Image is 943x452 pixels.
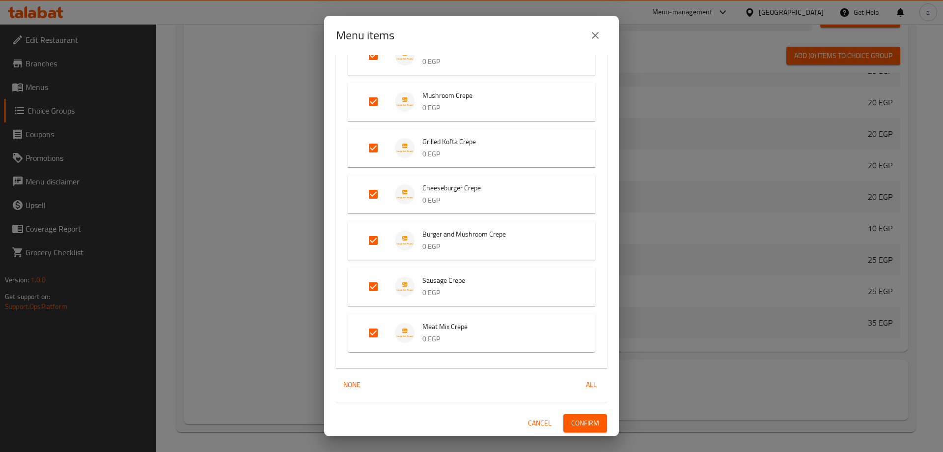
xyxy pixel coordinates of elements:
[583,24,607,47] button: close
[395,184,415,204] img: Cheeseburger Crepe
[395,323,415,343] img: Meat Mix Crepe
[422,148,576,160] p: 0 EGP
[422,56,576,68] p: 0 EGP
[336,28,394,43] h2: Menu items
[422,228,576,241] span: Burger and Mushroom Crepe
[576,376,607,394] button: All
[580,379,603,391] span: All
[348,83,595,121] div: Expand
[336,376,367,394] button: None
[422,287,576,299] p: 0 EGP
[422,182,576,194] span: Cheeseburger Crepe
[348,221,595,260] div: Expand
[348,175,595,213] div: Expand
[422,321,576,333] span: Meat Mix Crepe
[563,414,607,432] button: Confirm
[528,417,552,429] span: Cancel
[422,102,576,114] p: 0 EGP
[395,138,415,158] img: Grilled Kofta Crepe
[422,136,576,148] span: Grilled Kofta Crepe
[571,417,599,429] span: Confirm
[524,414,555,432] button: Cancel
[395,277,415,297] img: Sausage Crepe
[422,274,576,287] span: Sausage Crepe
[348,268,595,306] div: Expand
[395,92,415,112] img: Mushroom Crepe
[422,194,576,207] p: 0 EGP
[422,333,576,345] p: 0 EGP
[395,46,415,65] img: Mushroom and Hot Dog Crepe
[348,129,595,167] div: Expand
[348,314,595,352] div: Expand
[340,379,363,391] span: None
[348,36,595,75] div: Expand
[422,90,576,102] span: Mushroom Crepe
[422,43,576,56] span: Mushroom and Hot Dog Crepe
[422,241,576,253] p: 0 EGP
[395,231,415,250] img: Burger and Mushroom Crepe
